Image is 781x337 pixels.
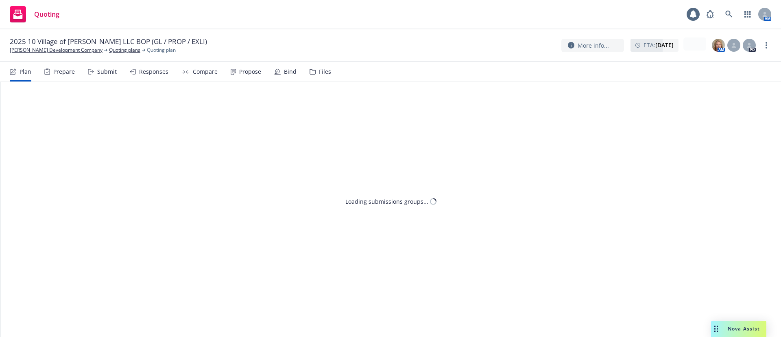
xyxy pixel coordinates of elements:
a: [PERSON_NAME] Development Company [10,46,103,54]
a: more [761,40,771,50]
span: Quoting plan [147,46,176,54]
button: Nova Assist [711,321,766,337]
span: Nova Assist [728,325,760,332]
span: Quoting [34,11,59,18]
a: Switch app [740,6,756,22]
a: Quoting [7,3,63,26]
button: More info... [561,39,624,52]
div: Submit [97,68,117,75]
img: photo [712,39,725,52]
div: Plan [20,68,31,75]
div: Loading submissions groups... [345,197,428,206]
a: Report a Bug [702,6,718,22]
span: More info... [578,41,609,50]
div: Propose [239,68,261,75]
span: ETA : [644,41,674,49]
div: Drag to move [711,321,721,337]
div: Bind [284,68,297,75]
div: Files [319,68,331,75]
a: Quoting plans [109,46,140,54]
div: Prepare [53,68,75,75]
a: Search [721,6,737,22]
div: Compare [193,68,218,75]
strong: [DATE] [655,41,674,49]
div: Responses [139,68,168,75]
span: 2025 10 Village of [PERSON_NAME] LLC BOP (GL / PROP / EXLI) [10,37,207,46]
